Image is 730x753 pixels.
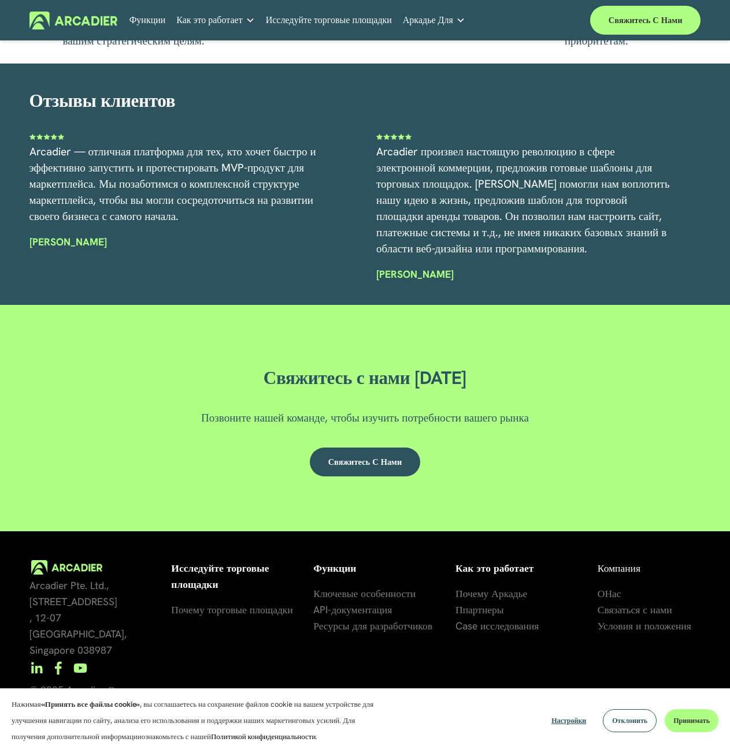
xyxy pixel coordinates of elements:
[29,144,319,223] font: Arcadier — отличная платформа для тех, кто хочет быстро и эффективно запустить и протестировать M...
[609,15,683,25] font: Свяжитесь с нами
[603,709,657,732] button: Отклонить
[41,699,140,709] font: «Принять все файлы cookie»
[376,267,454,281] font: [PERSON_NAME]
[672,698,730,753] iframe: Chat Widget
[12,699,41,709] font: Нажимая
[266,12,392,29] a: Исследуйте торговые площадки
[142,732,211,741] font: ознакомьтесь с нашей
[29,661,43,675] a: LinkedIn
[313,618,432,634] a: Ресурсы для разработчиков
[211,732,316,741] a: Политикой конфиденциальности
[129,12,166,29] a: Функции
[313,602,392,618] a: API-документация
[455,618,468,634] a: Ca
[605,587,621,600] font: Нас
[313,603,392,616] font: API-документация
[403,12,465,29] a: раскрывающийся список папок
[590,6,701,35] a: Свяжитесь с нами
[171,561,272,591] font: Исследуйте торговые площадки
[598,587,605,600] font: О
[201,411,529,425] font: Позвоните нашей команде, чтобы изучить потребности вашего рынка
[455,602,463,618] a: П
[598,619,691,632] font: Условия и положения
[376,144,673,256] font: Arcadier произвел настоящую революцию в сфере электронной коммерции, предложив готовые шаблоны дл...
[598,618,691,634] a: Условия и положения
[29,235,107,248] font: [PERSON_NAME]
[129,14,166,26] font: Функции
[29,611,127,640] font: , 12-07 [GEOGRAPHIC_DATA],
[598,586,605,602] a: О
[29,89,176,112] font: Отзывы клиентов
[29,643,112,657] font: Singapore 038987
[468,618,539,634] a: se исследования
[551,716,586,725] font: Настройки
[29,595,117,608] font: [STREET_ADDRESS]
[403,14,453,26] font: Аркадье Для
[455,561,533,575] font: Как это работает
[455,587,527,600] font: Почему Аркадье
[310,448,421,476] a: Свяжитесь с нами
[455,619,468,632] font: Ca
[29,579,109,592] font: Arcadier Pte. Ltd.,
[313,561,356,575] font: Функции
[313,587,416,600] font: Ключевые особенности
[463,602,504,618] a: партнеры
[665,709,718,732] button: Принимать
[171,603,292,616] font: Почему торговые площадки
[455,603,463,616] font: П
[51,661,65,675] a: Фейсбук
[463,603,504,616] font: партнеры
[73,661,87,675] a: Ютуб
[598,561,640,575] font: Компания
[171,602,292,618] a: Почему торговые площадки
[176,14,242,26] font: Как это работает
[316,732,317,741] font: .
[468,619,539,632] font: se исследования
[598,602,672,618] a: Связаться с нами
[455,586,527,602] a: Почему Аркадье
[176,12,254,29] a: раскрывающийся список папок
[12,699,373,741] font: , вы соглашаетесь на сохранение файлов cookie на вашем устройстве для улучшения навигации по сайт...
[672,698,730,753] div: Виджет чата
[264,366,466,389] font: Свяжитесь с нами [DATE]
[612,716,647,725] font: Отклонить
[29,12,118,29] img: Аркадье
[266,14,392,26] font: Исследуйте торговые площадки
[598,603,672,616] font: Связаться с нами
[328,457,402,467] font: Свяжитесь с нами
[313,586,416,602] a: Ключевые особенности
[29,683,154,713] font: © 2025 Arcadier. Все права защищены.
[543,709,595,732] button: Настройки
[313,619,432,632] font: Ресурсы для разработчиков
